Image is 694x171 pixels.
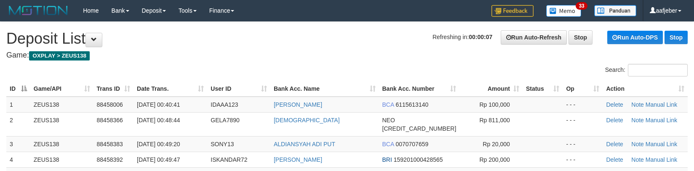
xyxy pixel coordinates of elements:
[6,51,688,60] h4: Game:
[30,152,93,167] td: ZEUS138
[569,30,593,45] a: Stop
[382,101,394,108] span: BCA
[274,156,322,163] a: [PERSON_NAME]
[97,156,123,163] span: 88458392
[97,101,123,108] span: 88458006
[382,141,394,147] span: BCA
[603,81,688,97] th: Action: activate to sort column ascending
[563,112,603,136] td: - - -
[211,141,234,147] span: SONY13
[631,117,644,124] a: Note
[382,125,456,132] span: Copy 5859457222022009 to clipboard
[646,117,678,124] a: Manual Link
[563,97,603,113] td: - - -
[274,101,322,108] a: [PERSON_NAME]
[274,117,340,124] a: [DEMOGRAPHIC_DATA]
[270,81,379,97] th: Bank Acc. Name: activate to sort column ascending
[594,5,636,16] img: panduan.png
[30,112,93,136] td: ZEUS138
[6,30,688,47] h1: Deposit List
[133,81,207,97] th: Date Trans.: activate to sort column ascending
[546,5,582,17] img: Button%20Memo.svg
[631,141,644,147] a: Note
[274,141,335,147] a: ALDIANSYAH ADI PUT
[395,101,428,108] span: Copy 6115613140 to clipboard
[137,141,180,147] span: [DATE] 00:49:20
[479,156,510,163] span: Rp 200,000
[563,81,603,97] th: Op: activate to sort column ascending
[211,101,238,108] span: IDAAA123
[563,152,603,167] td: - - -
[665,31,688,44] a: Stop
[646,141,678,147] a: Manual Link
[631,156,644,163] a: Note
[395,141,428,147] span: Copy 0070707659 to clipboard
[30,97,93,113] td: ZEUS138
[382,117,395,124] span: NEO
[137,117,180,124] span: [DATE] 00:48:44
[432,34,492,40] span: Refreshing in:
[646,156,678,163] a: Manual Link
[97,141,123,147] span: 88458383
[6,97,30,113] td: 1
[211,117,240,124] span: GELA7890
[6,112,30,136] td: 2
[479,117,510,124] span: Rp 811,000
[606,156,623,163] a: Delete
[631,101,644,108] a: Note
[607,31,663,44] a: Run Auto-DPS
[501,30,567,45] a: Run Auto-Refresh
[563,136,603,152] td: - - -
[6,81,30,97] th: ID: activate to sort column descending
[379,81,460,97] th: Bank Acc. Number: activate to sort column ascending
[606,101,623,108] a: Delete
[605,64,688,76] label: Search:
[97,117,123,124] span: 88458366
[469,34,492,40] strong: 00:00:07
[479,101,510,108] span: Rp 100,000
[30,81,93,97] th: Game/API: activate to sort column ascending
[459,81,523,97] th: Amount: activate to sort column ascending
[30,136,93,152] td: ZEUS138
[523,81,563,97] th: Status: activate to sort column ascending
[394,156,443,163] span: Copy 159201000428565 to clipboard
[491,5,534,17] img: Feedback.jpg
[606,117,623,124] a: Delete
[646,101,678,108] a: Manual Link
[137,156,180,163] span: [DATE] 00:49:47
[483,141,510,147] span: Rp 20,000
[382,156,392,163] span: BRI
[628,64,688,76] input: Search:
[211,156,247,163] span: ISKANDAR72
[137,101,180,108] span: [DATE] 00:40:41
[6,4,70,17] img: MOTION_logo.png
[93,81,134,97] th: Trans ID: activate to sort column ascending
[576,2,587,10] span: 33
[29,51,90,61] span: OXPLAY > ZEUS138
[207,81,270,97] th: User ID: activate to sort column ascending
[606,141,623,147] a: Delete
